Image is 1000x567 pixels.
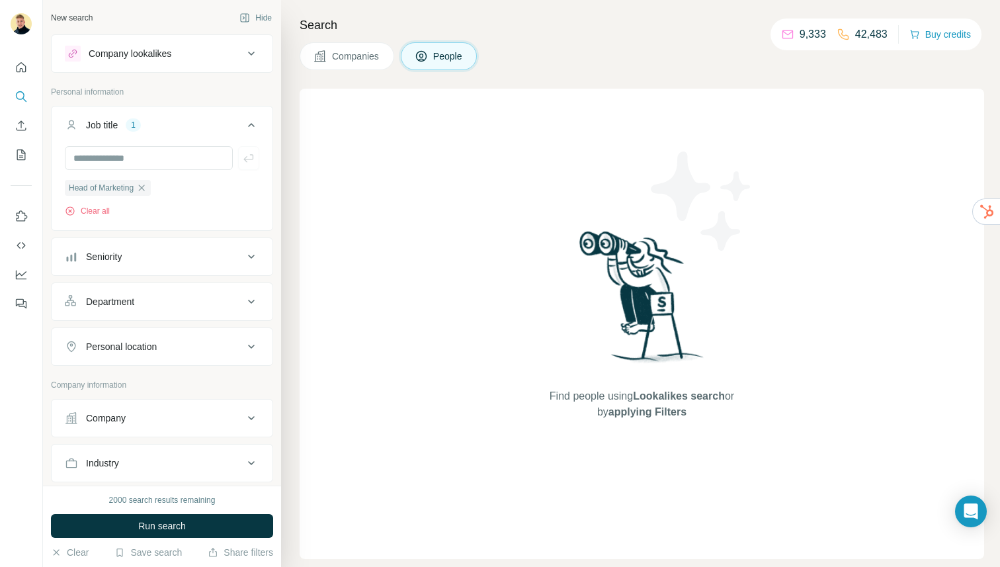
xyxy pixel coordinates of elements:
button: Industry [52,447,272,479]
button: Use Surfe API [11,234,32,257]
h4: Search [300,16,984,34]
button: Share filters [208,546,273,559]
div: Open Intercom Messenger [955,496,987,527]
div: 2000 search results remaining [109,494,216,506]
div: Company [86,412,126,425]
img: Avatar [11,13,32,34]
button: Seniority [52,241,272,273]
button: Hide [230,8,281,28]
p: 9,333 [800,26,826,42]
button: Buy credits [909,25,971,44]
button: Personal location [52,331,272,363]
img: Surfe Illustration - Woman searching with binoculars [573,228,711,375]
p: Company information [51,379,273,391]
span: Head of Marketing [69,182,134,194]
button: Feedback [11,292,32,316]
div: Industry [86,457,119,470]
div: Job title [86,118,118,132]
span: applying Filters [608,406,687,417]
button: My lists [11,143,32,167]
button: Clear [51,546,89,559]
div: Seniority [86,250,122,263]
button: Company lookalikes [52,38,272,69]
button: Department [52,286,272,318]
button: Job title1 [52,109,272,146]
button: Dashboard [11,263,32,286]
div: 1 [126,119,141,131]
div: Department [86,295,134,308]
button: Quick start [11,56,32,79]
img: Surfe Illustration - Stars [642,142,761,261]
p: 42,483 [855,26,888,42]
button: Clear all [65,205,110,217]
div: New search [51,12,93,24]
button: Run search [51,514,273,538]
button: Search [11,85,32,109]
button: Enrich CSV [11,114,32,138]
div: Company lookalikes [89,47,171,60]
span: People [433,50,464,63]
div: Personal location [86,340,157,353]
p: Personal information [51,86,273,98]
span: Run search [138,519,186,533]
button: Use Surfe on LinkedIn [11,204,32,228]
span: Find people using or by [536,388,747,420]
button: Save search [114,546,182,559]
span: Lookalikes search [633,390,725,402]
span: Companies [332,50,380,63]
button: Company [52,402,272,434]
